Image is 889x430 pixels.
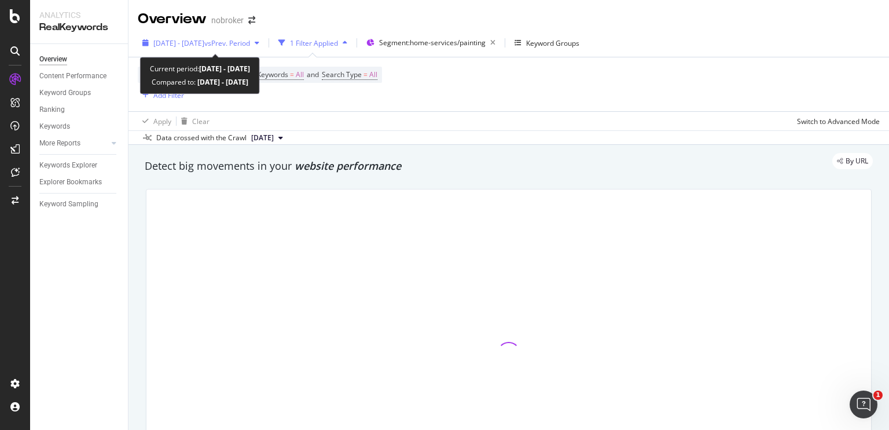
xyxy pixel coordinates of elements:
[251,133,274,143] span: 2025 Jul. 7th
[526,38,579,48] div: Keyword Groups
[248,16,255,24] div: arrow-right-arrow-left
[153,116,171,126] div: Apply
[39,198,120,210] a: Keyword Sampling
[873,391,883,400] span: 1
[39,53,120,65] a: Overview
[138,34,264,52] button: [DATE] - [DATE]vsPrev. Period
[39,121,120,133] a: Keywords
[39,53,67,65] div: Overview
[290,70,294,79] span: =
[39,87,91,99] div: Keyword Groups
[39,159,97,172] div: Keywords Explorer
[39,137,108,150] a: More Reports
[39,21,119,34] div: RealKeywords
[39,104,65,116] div: Ranking
[156,133,247,143] div: Data crossed with the Crawl
[39,121,70,133] div: Keywords
[39,159,120,172] a: Keywords Explorer
[39,87,120,99] a: Keyword Groups
[290,38,338,48] div: 1 Filter Applied
[846,158,868,165] span: By URL
[797,116,880,126] div: Switch to Advanced Mode
[39,9,119,21] div: Analytics
[153,90,184,100] div: Add Filter
[192,116,210,126] div: Clear
[39,198,98,210] div: Keyword Sampling
[247,131,288,145] button: [DATE]
[138,112,171,130] button: Apply
[296,67,304,83] span: All
[39,70,120,82] a: Content Performance
[138,88,184,102] button: Add Filter
[204,38,250,48] span: vs Prev. Period
[850,391,877,418] iframe: Intercom live chat
[199,64,250,74] b: [DATE] - [DATE]
[196,77,248,87] b: [DATE] - [DATE]
[363,70,368,79] span: =
[39,104,120,116] a: Ranking
[211,14,244,26] div: nobroker
[369,67,377,83] span: All
[39,176,120,188] a: Explorer Bookmarks
[307,70,319,79] span: and
[257,70,288,79] span: Keywords
[153,38,204,48] span: [DATE] - [DATE]
[152,75,248,89] div: Compared to:
[39,70,106,82] div: Content Performance
[362,34,500,52] button: Segment:home-services/painting
[39,176,102,188] div: Explorer Bookmarks
[150,62,250,75] div: Current period:
[177,112,210,130] button: Clear
[322,70,362,79] span: Search Type
[832,153,873,169] div: legacy label
[510,34,584,52] button: Keyword Groups
[379,38,486,48] span: Segment: home-services/painting
[274,34,352,52] button: 1 Filter Applied
[39,137,80,150] div: More Reports
[792,112,880,130] button: Switch to Advanced Mode
[138,9,207,29] div: Overview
